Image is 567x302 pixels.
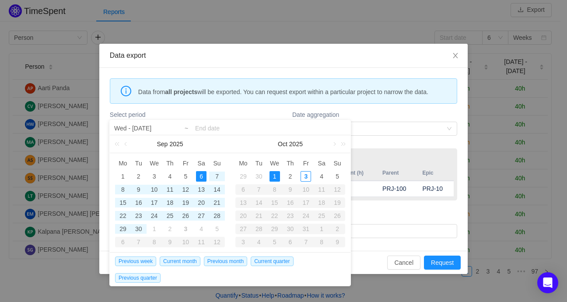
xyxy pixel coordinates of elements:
[149,171,160,182] div: 3
[131,157,147,170] th: Tue
[283,211,298,221] div: 23
[147,157,162,170] th: Wed
[267,170,283,183] td: October 1, 2025
[285,171,295,182] div: 2
[332,171,343,182] div: 5
[537,272,558,293] div: Open Intercom Messenger
[238,171,248,182] div: 29
[118,171,128,182] div: 1
[162,170,178,183] td: September 4, 2025
[314,196,329,209] td: October 18, 2025
[235,237,251,247] div: 3
[212,197,222,208] div: 21
[235,197,251,208] div: 13
[196,197,206,208] div: 20
[251,197,267,208] div: 14
[288,135,304,153] a: 2025
[113,135,124,153] a: Last year (Control + left)
[115,222,131,235] td: September 29, 2025
[118,184,128,195] div: 8
[378,165,418,181] th: Parent
[193,183,209,196] td: September 13, 2025
[209,196,225,209] td: September 21, 2025
[193,170,209,183] td: September 6, 2025
[267,235,283,249] td: November 5, 2025
[131,196,147,209] td: September 16, 2025
[133,197,144,208] div: 16
[209,235,225,249] td: October 12, 2025
[162,237,178,247] div: 9
[164,224,175,234] div: 2
[162,235,178,249] td: October 9, 2025
[118,211,128,221] div: 22
[212,224,222,234] div: 5
[267,159,283,167] span: We
[110,51,457,60] div: Data export
[178,170,193,183] td: September 5, 2025
[267,211,283,221] div: 22
[212,211,222,221] div: 28
[298,224,314,234] div: 31
[196,184,206,195] div: 13
[277,135,288,153] a: Oct
[115,159,131,167] span: Mo
[115,157,131,170] th: Mon
[329,170,345,183] td: October 5, 2025
[298,235,314,249] td: November 7, 2025
[298,209,314,222] td: October 24, 2025
[329,211,345,221] div: 26
[147,235,162,249] td: October 8, 2025
[251,222,267,235] td: October 28, 2025
[235,183,251,196] td: October 6, 2025
[235,209,251,222] td: October 20, 2025
[131,222,147,235] td: September 30, 2025
[178,237,193,247] div: 10
[193,222,209,235] td: October 4, 2025
[180,211,191,221] div: 26
[160,256,200,266] span: Current month
[283,183,298,196] td: October 9, 2025
[267,224,283,234] div: 29
[298,211,314,221] div: 24
[378,181,418,197] td: PRJ-100
[235,184,251,195] div: 6
[115,170,131,183] td: September 1, 2025
[235,157,251,170] th: Mon
[235,159,251,167] span: Mo
[251,184,267,195] div: 7
[212,184,222,195] div: 14
[292,110,457,119] label: Date aggregation
[283,235,298,249] td: November 6, 2025
[147,237,162,247] div: 8
[336,135,347,153] a: Next year (Control + right)
[212,171,222,182] div: 7
[133,184,144,195] div: 9
[301,171,311,182] div: 3
[329,209,345,222] td: October 26, 2025
[110,110,283,119] label: Select period
[283,224,298,234] div: 30
[267,157,283,170] th: Wed
[133,211,144,221] div: 23
[195,123,346,133] input: End date
[121,86,131,96] i: icon: info-circle
[251,256,293,266] span: Current quarter
[180,171,191,182] div: 5
[267,197,283,208] div: 15
[115,273,161,283] span: Previous quarter
[418,165,454,181] th: Epic
[149,184,160,195] div: 10
[329,159,345,167] span: Su
[133,171,144,182] div: 2
[180,224,191,234] div: 3
[115,237,131,247] div: 6
[178,183,193,196] td: September 12, 2025
[314,237,329,247] div: 8
[178,159,193,167] span: Fr
[329,196,345,209] td: October 19, 2025
[283,237,298,247] div: 6
[180,197,191,208] div: 19
[162,209,178,222] td: September 25, 2025
[147,183,162,196] td: September 10, 2025
[298,222,314,235] td: October 31, 2025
